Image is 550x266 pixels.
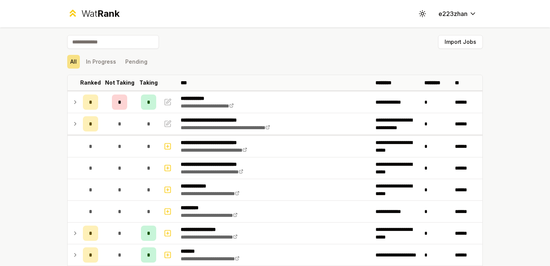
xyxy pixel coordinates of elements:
p: Not Taking [105,79,134,87]
button: All [67,55,80,69]
div: Wat [81,8,120,20]
button: e223zhan [432,7,483,21]
a: WatRank [67,8,120,20]
button: Import Jobs [438,35,483,49]
p: Taking [139,79,158,87]
button: In Progress [83,55,119,69]
span: Rank [97,8,120,19]
span: e223zhan [438,9,467,18]
button: Pending [122,55,150,69]
p: Ranked [80,79,101,87]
